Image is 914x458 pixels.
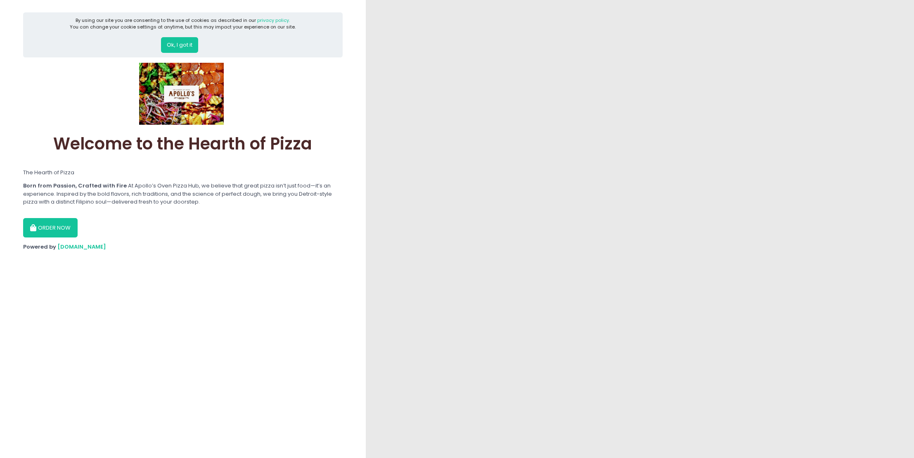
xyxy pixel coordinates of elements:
[70,17,296,31] div: By using our site you are consenting to the use of cookies as described in our You can change you...
[23,243,343,251] div: Powered by
[139,63,224,125] img: Apollo's Oven
[23,168,343,177] div: The Hearth of Pizza
[23,125,343,163] div: Welcome to the Hearth of Pizza
[23,182,343,206] div: At Apollo’s Oven Pizza Hub, we believe that great pizza isn’t just food—it’s an experience. Inspi...
[57,243,106,251] a: [DOMAIN_NAME]
[161,37,198,53] button: Ok, I got it
[23,218,78,238] button: ORDER NOW
[257,17,290,24] a: privacy policy.
[23,182,127,190] b: Born from Passion, Crafted with Fire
